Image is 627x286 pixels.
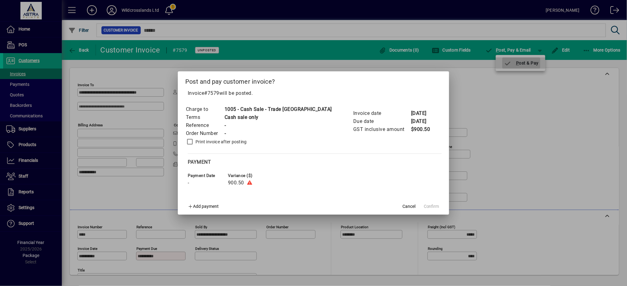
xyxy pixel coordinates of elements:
span: #7579 [204,90,220,96]
td: Terms [186,113,224,121]
td: GST inclusive amount [353,125,411,133]
td: Due date [353,117,411,125]
label: Print invoice after posting [194,139,247,145]
td: 1005 - Cash Sale - Trade [GEOGRAPHIC_DATA] [224,105,332,113]
td: Invoice date [353,109,411,117]
span: Variance ($) [228,173,265,178]
td: Reference [186,121,224,129]
button: Add payment [185,201,221,212]
span: Cancel [402,203,415,210]
span: Payment date [188,173,225,178]
td: [DATE] [411,109,436,117]
td: Charge to [186,105,224,113]
span: Payment [188,159,211,165]
span: Add payment [193,204,219,209]
td: $900.50 [411,125,436,133]
td: Order Number [186,129,224,137]
span: 900.50 [228,180,244,186]
td: - [224,121,332,129]
button: Cancel [399,201,419,212]
span: - [188,180,189,186]
p: Invoice will be posted . [185,90,442,97]
h2: Post and pay customer invoice? [178,71,449,89]
td: Cash sale only [224,113,332,121]
td: [DATE] [411,117,436,125]
td: - [224,129,332,137]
